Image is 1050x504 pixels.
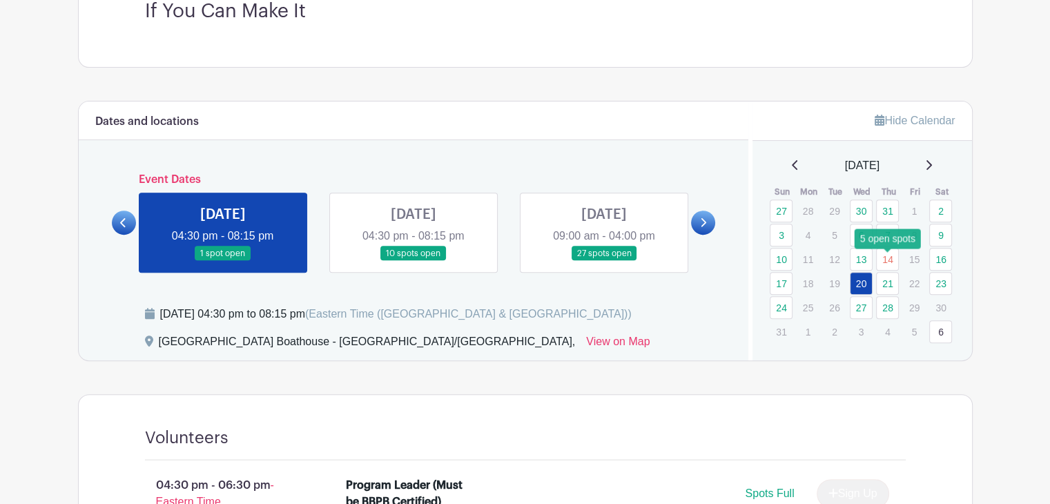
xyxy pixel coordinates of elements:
p: 31 [770,321,793,342]
h4: Volunteers [145,428,229,448]
a: 13 [850,248,873,271]
p: 4 [876,321,899,342]
p: 5 [823,224,846,246]
h6: Dates and locations [95,115,199,128]
a: 30 [850,200,873,222]
th: Fri [902,185,929,199]
a: 16 [929,248,952,271]
a: 27 [850,296,873,319]
div: 5 open spots [855,229,921,249]
p: 18 [797,273,819,294]
a: 2 [929,200,952,222]
a: 20 [850,272,873,295]
p: 1 [903,200,926,222]
p: 5 [903,321,926,342]
p: 1 [797,321,819,342]
span: (Eastern Time ([GEOGRAPHIC_DATA] & [GEOGRAPHIC_DATA])) [305,308,632,320]
a: 3 [770,224,793,246]
span: Spots Full [745,487,794,499]
a: 14 [876,248,899,271]
div: [GEOGRAPHIC_DATA] Boathouse - [GEOGRAPHIC_DATA]/[GEOGRAPHIC_DATA], [159,333,576,356]
p: 2 [823,321,846,342]
a: 10 [770,248,793,271]
h6: Event Dates [136,173,692,186]
p: 25 [797,297,819,318]
p: 3 [850,321,873,342]
th: Tue [822,185,849,199]
th: Sat [929,185,955,199]
a: 9 [929,224,952,246]
a: 6 [850,224,873,246]
a: 21 [876,272,899,295]
p: 19 [823,273,846,294]
th: Sun [769,185,796,199]
div: [DATE] 04:30 pm to 08:15 pm [160,306,632,322]
p: 4 [797,224,819,246]
a: 17 [770,272,793,295]
p: 11 [797,249,819,270]
a: 31 [876,200,899,222]
p: 28 [797,200,819,222]
span: [DATE] [845,157,879,174]
a: View on Map [586,333,650,356]
a: 23 [929,272,952,295]
a: 24 [770,296,793,319]
a: 6 [929,320,952,343]
a: 28 [876,296,899,319]
a: 27 [770,200,793,222]
p: 26 [823,297,846,318]
p: 29 [903,297,926,318]
p: 22 [903,273,926,294]
p: 30 [929,297,952,318]
th: Thu [875,185,902,199]
a: Hide Calendar [875,115,955,126]
p: 15 [903,249,926,270]
th: Mon [796,185,823,199]
th: Wed [849,185,876,199]
p: 12 [823,249,846,270]
p: 29 [823,200,846,222]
